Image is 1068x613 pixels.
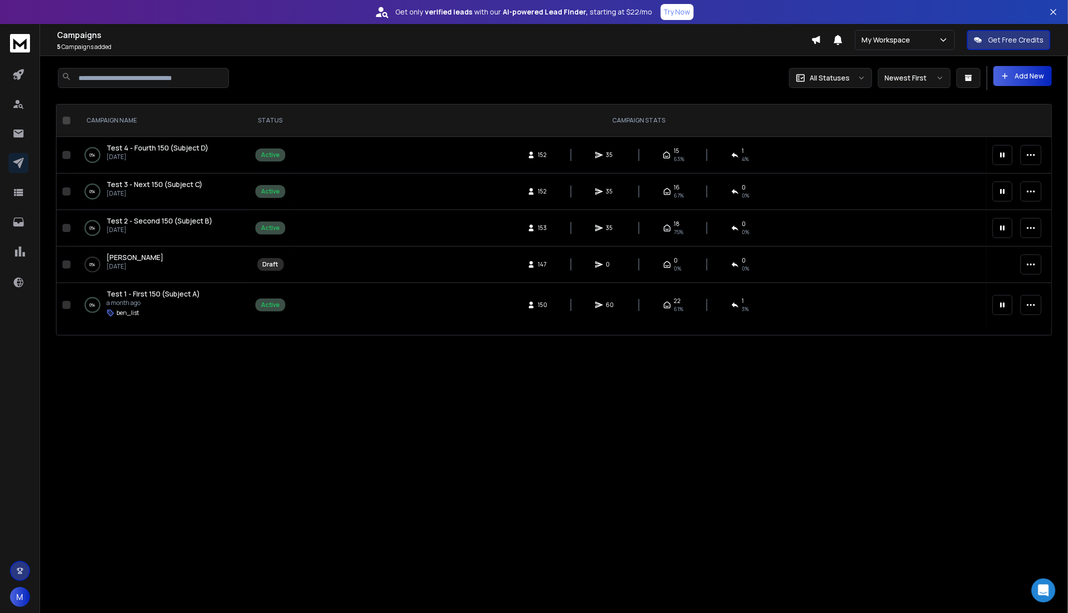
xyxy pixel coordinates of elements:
[106,262,163,270] p: [DATE]
[742,155,749,163] span: 4 %
[674,228,684,236] span: 75 %
[674,220,680,228] span: 18
[425,7,473,17] strong: verified leads
[606,301,616,309] span: 60
[967,30,1051,50] button: Get Free Credits
[674,256,678,264] span: 0
[106,289,200,299] a: Test 1 - First 150 (Subject A)
[606,224,616,232] span: 35
[90,150,95,160] p: 0 %
[57,29,811,41] h1: Campaigns
[503,7,588,17] strong: AI-powered Lead Finder,
[538,260,548,268] span: 147
[90,300,95,310] p: 0 %
[261,187,280,195] div: Active
[862,35,914,45] p: My Workspace
[742,183,746,191] span: 0
[90,223,95,233] p: 0 %
[90,259,95,269] p: 0 %
[1032,578,1056,602] div: Open Intercom Messenger
[74,104,249,137] th: CAMPAIGN NAME
[742,256,746,264] span: 0
[988,35,1044,45] p: Get Free Credits
[606,187,616,195] span: 35
[249,104,291,137] th: STATUS
[674,147,679,155] span: 15
[106,252,163,262] a: [PERSON_NAME]
[106,143,208,152] span: Test 4 - Fourth 150 (Subject D)
[90,186,95,196] p: 0 %
[10,587,30,607] button: M
[291,104,987,137] th: CAMPAIGN STATS
[664,7,691,17] p: Try Now
[878,68,951,88] button: Newest First
[538,301,548,309] span: 150
[742,147,744,155] span: 1
[10,34,30,52] img: logo
[994,66,1052,86] button: Add New
[106,289,200,298] span: Test 1 - First 150 (Subject A)
[74,137,249,173] td: 0%Test 4 - Fourth 150 (Subject D)[DATE]
[74,283,249,327] td: 0%Test 1 - First 150 (Subject A)a month agoben_list
[106,299,200,307] p: a month ago
[106,143,208,153] a: Test 4 - Fourth 150 (Subject D)
[74,246,249,283] td: 0%[PERSON_NAME][DATE]
[674,183,680,191] span: 16
[74,210,249,246] td: 0%Test 2 - Second 150 (Subject B)[DATE]
[742,191,750,199] span: 0 %
[742,264,750,272] span: 0%
[674,297,681,305] span: 22
[538,187,548,195] span: 152
[538,224,548,232] span: 153
[606,260,616,268] span: 0
[106,226,212,234] p: [DATE]
[538,151,548,159] span: 152
[261,151,280,159] div: Active
[742,297,744,305] span: 1
[742,305,749,313] span: 3 %
[261,224,280,232] div: Active
[396,7,653,17] p: Get only with our starting at $22/mo
[106,153,208,161] p: [DATE]
[57,43,811,51] p: Campaigns added
[742,220,746,228] span: 0
[674,191,684,199] span: 67 %
[106,179,202,189] a: Test 3 - Next 150 (Subject C)
[74,173,249,210] td: 0%Test 3 - Next 150 (Subject C)[DATE]
[606,151,616,159] span: 35
[810,73,850,83] p: All Statuses
[263,260,278,268] div: Draft
[742,228,750,236] span: 0 %
[106,189,202,197] p: [DATE]
[674,305,684,313] span: 61 %
[106,216,212,225] span: Test 2 - Second 150 (Subject B)
[106,216,212,226] a: Test 2 - Second 150 (Subject B)
[661,4,694,20] button: Try Now
[57,42,60,51] span: 5
[674,155,684,163] span: 63 %
[116,309,139,317] p: ben_list
[261,301,280,309] div: Active
[674,264,682,272] span: 0%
